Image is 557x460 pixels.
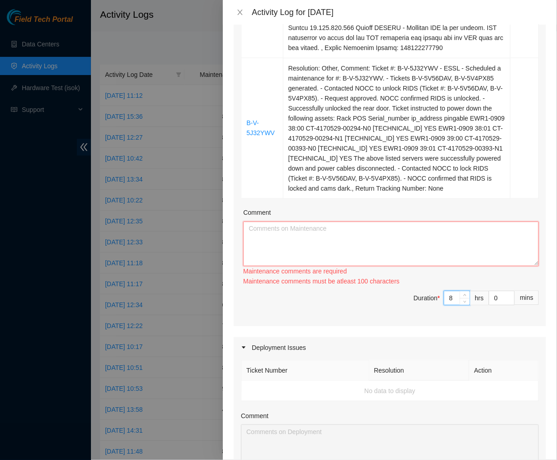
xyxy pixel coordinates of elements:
span: up [462,293,468,298]
th: Ticket Number [241,360,369,381]
td: No data to display [241,381,539,401]
div: Duration [414,293,440,303]
div: hrs [470,291,489,305]
div: Activity Log for [DATE] [252,7,546,17]
div: Maintenance comments are required [243,266,539,276]
span: Increase Value [460,291,470,298]
div: Maintenance comments must be atleast 100 characters [243,276,539,286]
span: caret-right [241,345,246,350]
textarea: Comment [243,222,539,266]
th: Resolution [369,360,469,381]
span: Decrease Value [460,298,470,305]
div: Deployment Issues [234,337,546,358]
td: Resolution: Other, Comment: Ticket #: B-V-5J32YWV - ESSL - Scheduled a maintenance for #: B-V-5J3... [283,58,511,199]
label: Comment [241,411,269,421]
a: B-V-5J32YWV [246,120,275,137]
span: close [236,9,244,16]
button: Close [234,8,246,17]
div: mins [515,291,539,305]
th: Action [469,360,539,381]
label: Comment [243,208,271,218]
span: down [462,299,468,304]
